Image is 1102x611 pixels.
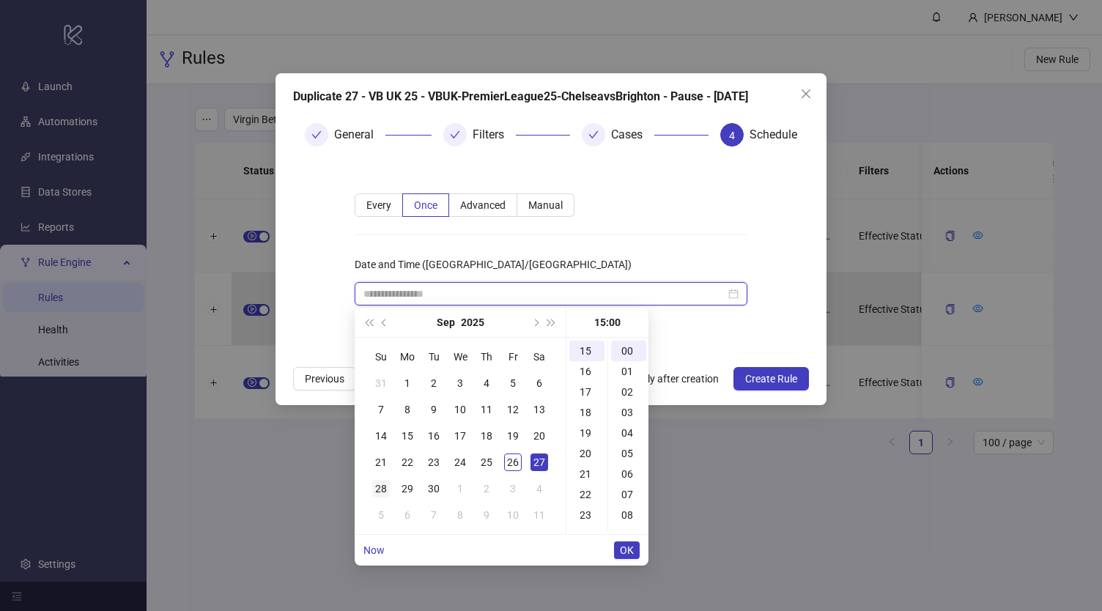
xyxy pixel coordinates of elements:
[569,361,604,382] div: 16
[451,506,469,524] div: 8
[399,401,416,418] div: 8
[569,464,604,484] div: 21
[473,344,500,370] th: Th
[588,130,599,140] span: check
[451,427,469,445] div: 17
[569,505,604,525] div: 23
[372,401,390,418] div: 7
[421,396,447,423] td: 2025-09-09
[530,374,548,392] div: 6
[447,423,473,449] td: 2025-09-17
[473,475,500,502] td: 2025-10-02
[611,402,646,423] div: 03
[461,308,484,337] button: Choose a year
[372,480,390,497] div: 28
[368,449,394,475] td: 2025-09-21
[450,130,460,140] span: check
[368,502,394,528] td: 2025-10-05
[377,308,393,337] button: Previous month (PageUp)
[569,484,604,505] div: 22
[526,502,552,528] td: 2025-10-11
[500,370,526,396] td: 2025-09-05
[437,308,455,337] button: Choose a month
[394,423,421,449] td: 2025-09-15
[473,423,500,449] td: 2025-09-18
[399,506,416,524] div: 6
[500,344,526,370] th: Fr
[745,373,797,385] span: Create Rule
[421,449,447,475] td: 2025-09-23
[368,370,394,396] td: 2025-08-31
[504,401,522,418] div: 12
[447,370,473,396] td: 2025-09-03
[394,396,421,423] td: 2025-09-08
[611,505,646,525] div: 08
[414,199,437,211] span: Once
[363,544,385,556] a: Now
[478,453,495,471] div: 25
[504,374,522,392] div: 5
[425,506,443,524] div: 7
[451,453,469,471] div: 24
[620,544,634,556] span: OK
[530,453,548,471] div: 27
[372,374,390,392] div: 31
[473,396,500,423] td: 2025-09-11
[447,449,473,475] td: 2025-09-24
[500,423,526,449] td: 2025-09-19
[526,475,552,502] td: 2025-10-04
[611,443,646,464] div: 05
[425,374,443,392] div: 2
[425,480,443,497] div: 30
[399,374,416,392] div: 1
[528,199,563,211] span: Manual
[399,480,416,497] div: 29
[460,199,506,211] span: Advanced
[611,123,654,147] div: Cases
[421,502,447,528] td: 2025-10-07
[500,475,526,502] td: 2025-10-03
[530,506,548,524] div: 11
[425,427,443,445] div: 16
[394,502,421,528] td: 2025-10-06
[611,361,646,382] div: 01
[500,449,526,475] td: 2025-09-26
[800,88,812,100] span: close
[504,480,522,497] div: 3
[355,253,641,276] label: Date and Time (Europe/London)
[372,453,390,471] div: 21
[478,480,495,497] div: 2
[473,502,500,528] td: 2025-10-09
[569,382,604,402] div: 17
[451,401,469,418] div: 10
[614,541,640,559] button: OK
[363,286,725,302] input: Date and Time (Europe/London) Date and Time (Europe/London)
[500,396,526,423] td: 2025-09-12
[425,453,443,471] div: 23
[311,130,322,140] span: check
[750,123,797,147] div: Schedule
[368,396,394,423] td: 2025-09-07
[394,370,421,396] td: 2025-09-01
[569,402,604,423] div: 18
[569,423,604,443] div: 19
[394,449,421,475] td: 2025-09-22
[526,370,552,396] td: 2025-09-06
[572,308,643,337] div: 15:00
[394,344,421,370] th: Mo
[447,475,473,502] td: 2025-10-01
[526,396,552,423] td: 2025-09-13
[569,341,604,361] div: 15
[451,374,469,392] div: 3
[504,506,522,524] div: 10
[368,475,394,502] td: 2025-09-28
[421,475,447,502] td: 2025-09-30
[372,427,390,445] div: 14
[504,427,522,445] div: 19
[526,423,552,449] td: 2025-09-20
[794,82,818,105] button: Close
[421,344,447,370] th: Tu
[530,427,548,445] div: 20
[293,367,356,390] button: Previous
[372,506,390,524] div: 5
